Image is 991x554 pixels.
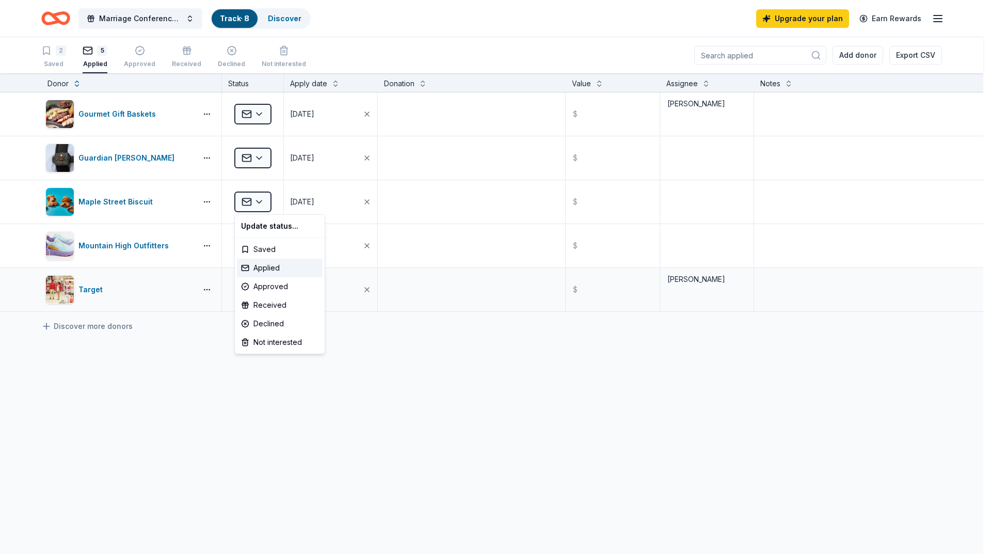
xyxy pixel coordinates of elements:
div: Apply date [290,77,327,90]
div: Not interested [262,60,306,68]
div: Applied [83,60,107,68]
a: Discover [268,14,301,23]
a: Earn Rewards [853,9,928,28]
img: Image for Gourmet Gift Baskets [46,100,74,128]
div: Maple Street Biscuit [78,196,157,208]
div: Guardian [PERSON_NAME] [78,152,179,164]
div: Update status... [237,217,323,235]
button: Export CSV [889,46,942,65]
div: 2 [56,45,66,56]
div: Assignee [666,77,698,90]
img: Image for Maple Street Biscuit [46,188,74,216]
div: Approved [124,60,155,68]
div: 5 [97,45,107,56]
div: [DATE] [290,196,314,208]
div: Declined [218,60,245,68]
img: Image for Guardian Angel Device [46,144,74,172]
div: Gourmet Gift Baskets [78,108,160,120]
div: Target [78,283,107,296]
div: Status [222,73,284,92]
a: Home [41,6,70,30]
div: [DATE] [290,108,314,120]
div: Approved [237,277,323,296]
img: Image for Target [46,276,74,304]
div: Applied [237,259,323,277]
a: Track· 8 [220,14,249,23]
span: Marriage Conference 2025 [99,12,182,25]
div: Received [172,60,201,68]
div: Received [237,296,323,314]
div: Donation [384,77,414,90]
div: [DATE] [290,152,314,164]
div: Saved [237,240,323,259]
textarea: [PERSON_NAME] [661,93,753,135]
div: Not interested [237,333,323,352]
textarea: [PERSON_NAME] [661,269,753,310]
a: Upgrade your plan [756,9,849,28]
button: Add donor [833,46,883,65]
div: Saved [41,60,66,68]
div: Declined [237,314,323,333]
a: Discover more donors [41,320,133,333]
input: Search applied [694,46,826,65]
div: Donor [47,77,69,90]
div: Notes [760,77,780,90]
div: Value [572,77,591,90]
img: Image for Mountain High Outfitters [46,232,74,260]
div: Mountain High Outfitters [78,240,173,252]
